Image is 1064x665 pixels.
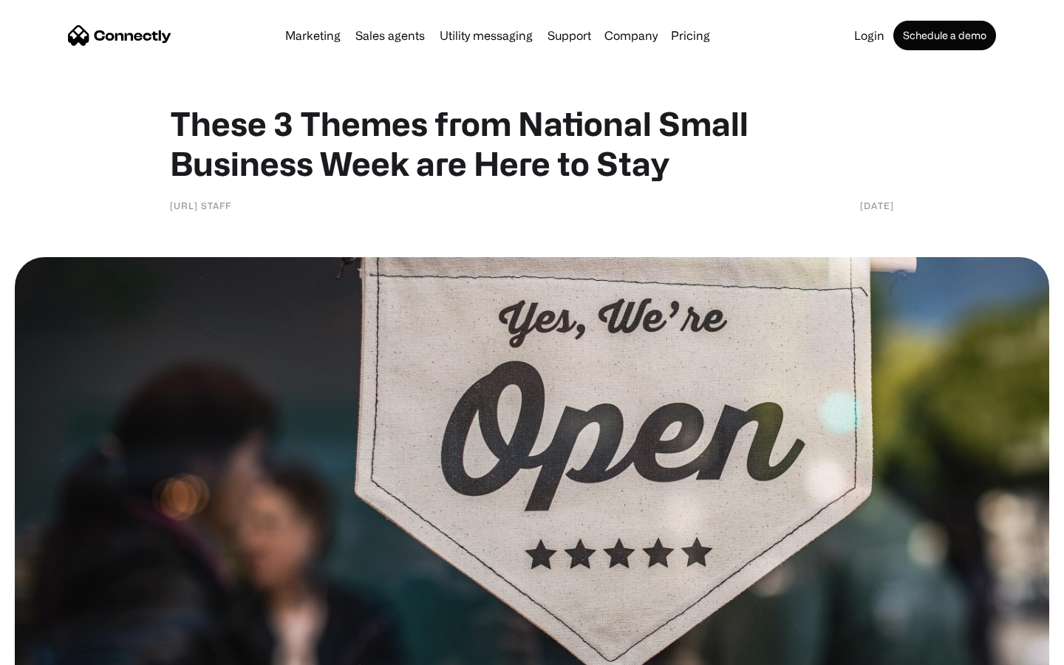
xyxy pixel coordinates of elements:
[604,25,658,46] div: Company
[434,30,539,41] a: Utility messaging
[860,198,894,213] div: [DATE]
[848,30,890,41] a: Login
[665,30,716,41] a: Pricing
[15,639,89,660] aside: Language selected: English
[170,198,231,213] div: [URL] Staff
[349,30,431,41] a: Sales agents
[30,639,89,660] ul: Language list
[279,30,347,41] a: Marketing
[542,30,597,41] a: Support
[893,21,996,50] a: Schedule a demo
[170,103,894,183] h1: These 3 Themes from National Small Business Week are Here to Stay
